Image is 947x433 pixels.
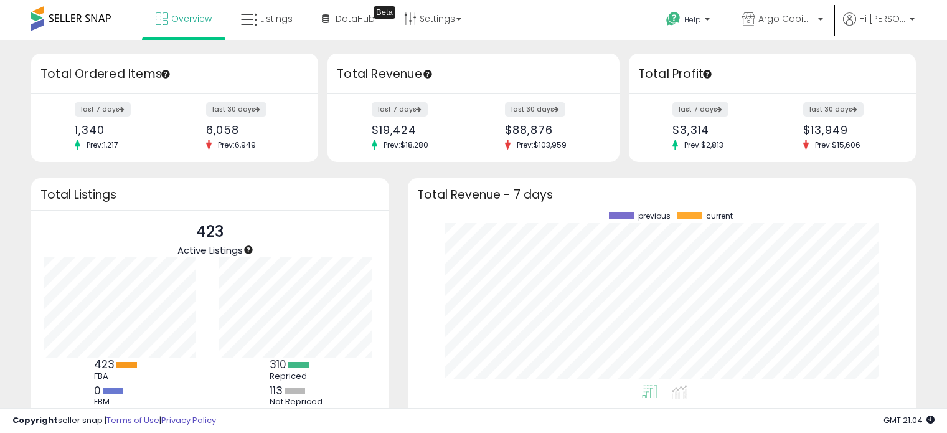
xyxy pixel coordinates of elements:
a: Privacy Policy [161,414,216,426]
b: 0 [94,383,101,398]
label: last 30 days [206,102,266,117]
label: last 7 days [672,102,728,117]
div: FBA [94,371,150,381]
span: Overview [171,12,212,25]
div: Tooltip anchor [160,69,171,80]
div: $19,424 [372,123,464,136]
div: Tooltip anchor [243,244,254,255]
a: Terms of Use [106,414,159,426]
div: Tooltip anchor [374,6,395,19]
span: 2025-10-8 21:04 GMT [883,414,935,426]
span: Prev: 1,217 [80,140,125,150]
span: Help [684,14,701,25]
span: Prev: $15,606 [809,140,867,150]
span: Active Listings [177,244,243,257]
span: Prev: 6,949 [212,140,262,150]
i: Get Help [666,11,681,27]
a: Hi [PERSON_NAME] [843,12,915,40]
b: 310 [270,357,286,372]
span: Prev: $103,959 [511,140,573,150]
h3: Total Listings [40,190,380,199]
h3: Total Revenue - 7 days [417,190,907,199]
div: $3,314 [672,123,763,136]
h3: Total Ordered Items [40,65,309,83]
span: Prev: $2,813 [678,140,730,150]
span: previous [638,212,671,221]
b: 113 [270,383,283,398]
label: last 30 days [803,102,864,117]
span: DataHub [336,12,375,25]
div: 1,340 [75,123,165,136]
label: last 7 days [372,102,428,117]
strong: Copyright [12,414,58,426]
h3: Total Revenue [337,65,610,83]
div: $88,876 [505,123,598,136]
span: Hi [PERSON_NAME] [859,12,906,25]
span: Listings [260,12,293,25]
div: 6,058 [206,123,296,136]
div: Not Repriced [270,397,326,407]
b: 423 [94,357,115,372]
h3: Total Profit [638,65,907,83]
div: FBM [94,397,150,407]
div: seller snap | | [12,415,216,427]
label: last 7 days [75,102,131,117]
label: last 30 days [505,102,565,117]
span: current [706,212,733,221]
div: Repriced [270,371,326,381]
span: Prev: $18,280 [377,140,435,150]
div: $13,949 [803,123,893,136]
p: 423 [177,220,243,244]
div: Tooltip anchor [422,69,433,80]
div: Tooltip anchor [702,69,713,80]
span: Argo Capital Holdings, LLLC [758,12,814,25]
a: Help [656,2,722,40]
